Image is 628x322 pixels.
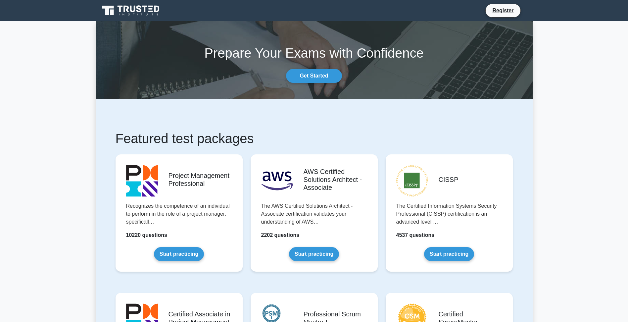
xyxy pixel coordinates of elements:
a: Start practicing [424,247,474,261]
h1: Featured test packages [116,131,513,146]
a: Start practicing [154,247,204,261]
a: Register [488,6,517,15]
a: Get Started [286,69,342,83]
a: Start practicing [289,247,339,261]
h1: Prepare Your Exams with Confidence [96,45,533,61]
